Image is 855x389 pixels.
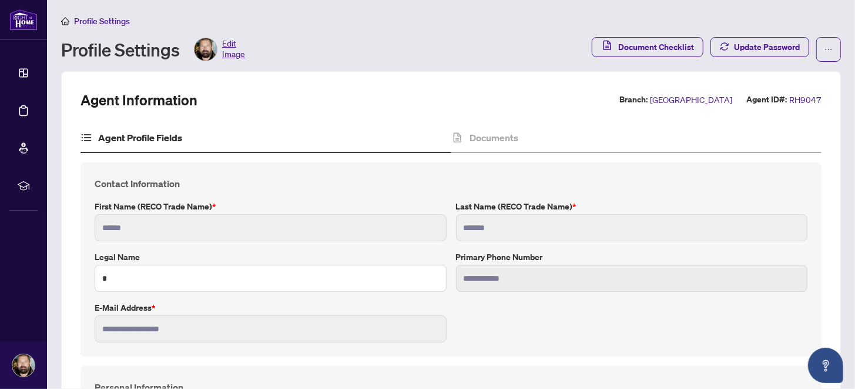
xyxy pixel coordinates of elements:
span: RH9047 [789,93,822,107]
h2: Agent Information [81,91,197,109]
div: Profile Settings [61,38,245,61]
span: Update Password [734,38,800,56]
span: home [61,17,69,25]
img: Profile Icon [195,38,217,61]
button: Document Checklist [592,37,703,57]
label: Branch: [619,93,648,107]
span: Document Checklist [618,38,694,56]
button: Update Password [710,37,809,57]
label: First Name (RECO Trade Name) [95,200,447,213]
label: Last Name (RECO Trade Name) [456,200,808,213]
label: Primary Phone Number [456,251,808,264]
h4: Documents [470,131,518,145]
label: E-mail Address [95,301,447,314]
span: Profile Settings [74,16,130,26]
span: [GEOGRAPHIC_DATA] [650,93,732,107]
span: ellipsis [824,45,833,54]
span: Edit Image [222,38,245,61]
h4: Contact Information [95,177,807,191]
h4: Agent Profile Fields [98,131,182,145]
button: Open asap [808,348,843,383]
label: Legal Name [95,251,447,264]
label: Agent ID#: [746,93,787,107]
img: Profile Icon [12,354,35,377]
img: logo [9,9,38,31]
